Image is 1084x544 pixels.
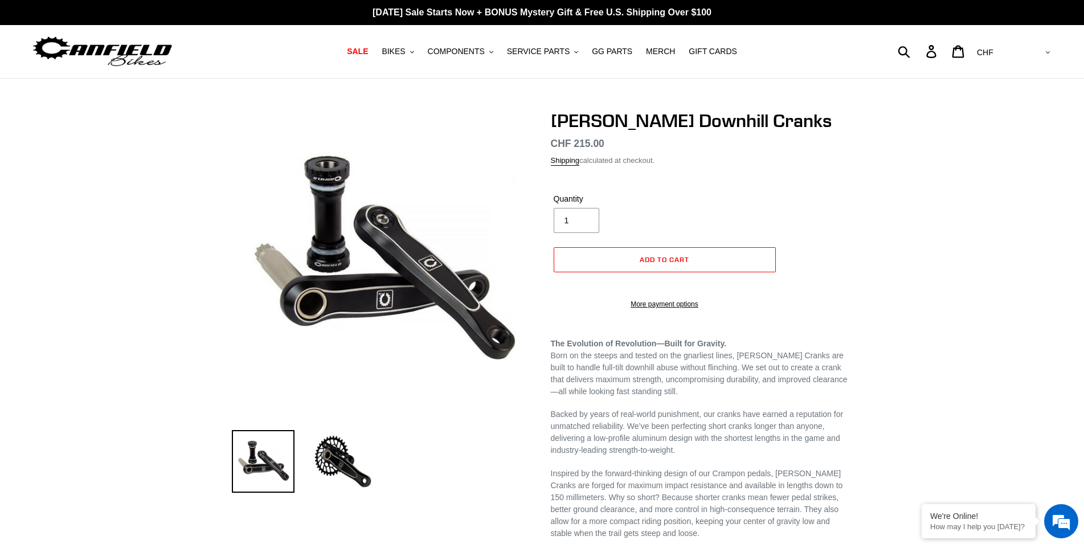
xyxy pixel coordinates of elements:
div: calculated at checkout. [551,155,853,166]
a: SALE [341,44,374,59]
div: We're Online! [930,512,1027,521]
button: COMPONENTS [422,44,499,59]
button: SERVICE PARTS [501,44,584,59]
span: GIFT CARDS [689,47,737,56]
input: Search [904,39,933,64]
span: Add to cart [640,255,689,264]
a: GG PARTS [586,44,638,59]
img: Canfield Bikes [31,34,174,69]
span: BIKES [382,47,405,56]
span: MERCH [646,47,675,56]
p: Born on the steeps and tested on the gnarliest lines, [PERSON_NAME] Cranks are built to handle fu... [551,338,853,398]
p: Inspired by the forward-thinking design of our Crampon pedals, [PERSON_NAME] Cranks are forged fo... [551,468,853,539]
strong: The Evolution of Revolution—Built for Gravity. [551,339,727,348]
a: More payment options [554,299,776,309]
span: SALE [347,47,368,56]
a: GIFT CARDS [683,44,743,59]
span: GG PARTS [592,47,632,56]
img: Load image into Gallery viewer, Canfield Downhill Cranks [312,430,374,493]
span: CHF 215.00 [551,138,604,149]
span: COMPONENTS [428,47,485,56]
button: Add to cart [554,247,776,272]
p: How may I help you today? [930,522,1027,531]
h1: [PERSON_NAME] Downhill Cranks [551,110,853,132]
a: MERCH [640,44,681,59]
a: Shipping [551,156,580,166]
button: BIKES [376,44,419,59]
label: Quantity [554,193,662,205]
span: SERVICE PARTS [507,47,570,56]
img: Load image into Gallery viewer, Canfield Downhill Cranks [232,430,294,493]
p: Backed by years of real-world punishment, our cranks have earned a reputation for unmatched relia... [551,408,853,456]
